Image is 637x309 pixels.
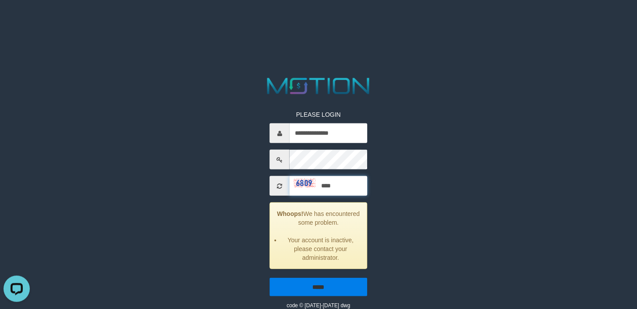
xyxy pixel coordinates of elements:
div: We has encountered some problem. [270,202,367,269]
img: 86bb [294,179,316,187]
strong: Whoops! [277,210,304,217]
p: PLEASE LOGIN [270,110,367,119]
img: MOTION_logo.png [263,75,374,97]
small: code © [DATE]-[DATE] dwg [287,302,350,309]
li: Your account is inactive, please contact your administrator. [281,236,360,262]
button: Open LiveChat chat widget [4,4,30,30]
